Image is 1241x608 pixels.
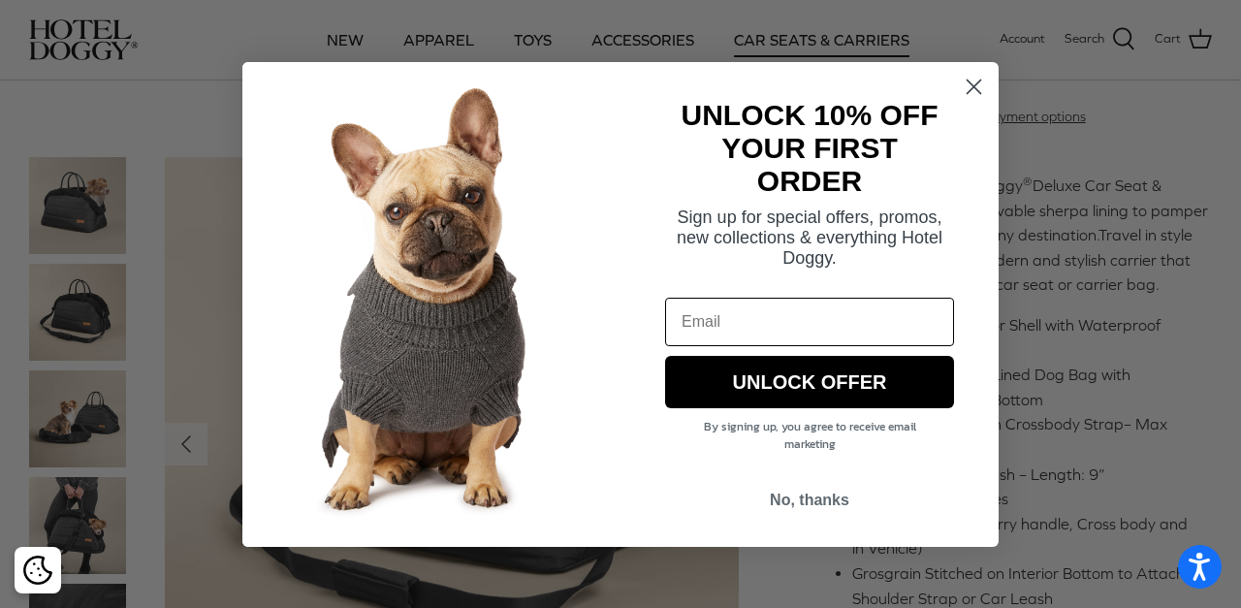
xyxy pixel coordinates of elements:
button: Cookie policy [20,554,54,588]
img: 7cf315d2-500c-4d0a-a8b4-098d5756016d.jpeg [242,62,620,547]
strong: UNLOCK 10% OFF YOUR FIRST ORDER [681,99,938,197]
span: Sign up for special offers, promos, new collections & everything Hotel Doggy. [677,208,942,268]
button: UNLOCK OFFER [665,356,954,408]
div: Cookie policy [15,547,61,593]
button: No, thanks [665,482,954,519]
input: Email [665,298,954,346]
span: By signing up, you agree to receive email marketing [704,418,916,453]
button: Close dialog [957,70,991,104]
img: Cookie policy [23,556,52,585]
